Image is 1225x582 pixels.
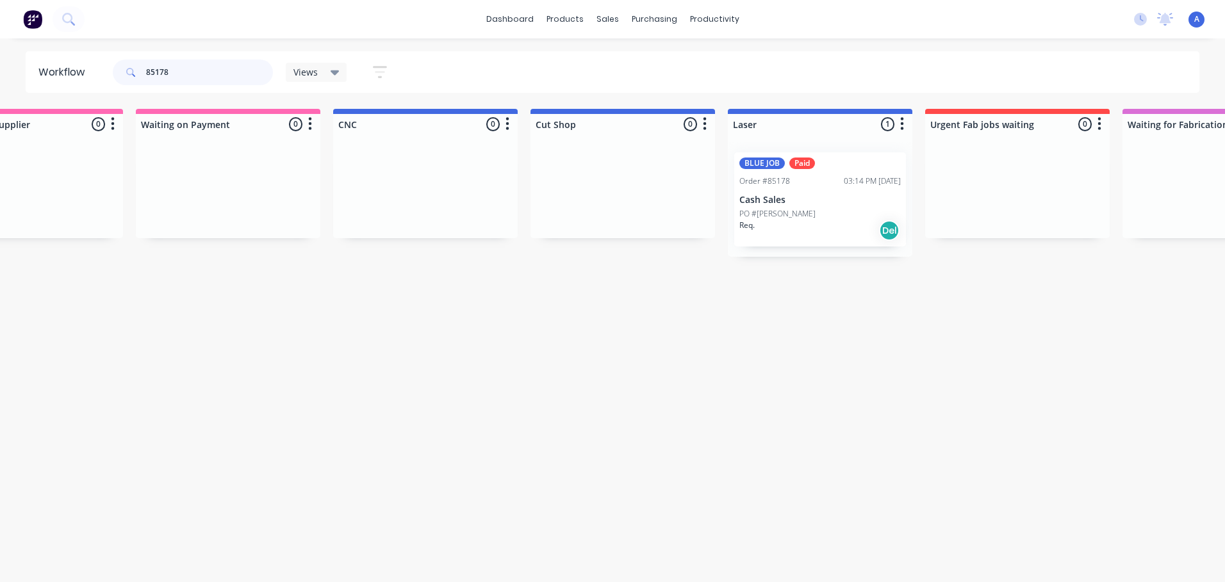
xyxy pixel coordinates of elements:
div: productivity [684,10,746,29]
div: 03:14 PM [DATE] [844,175,901,187]
div: BLUE JOBPaidOrder #8517803:14 PM [DATE]Cash SalesPO #[PERSON_NAME]Req.Del [734,152,906,247]
div: products [540,10,590,29]
div: Paid [789,158,815,169]
img: Factory [23,10,42,29]
div: Del [879,220,900,241]
div: BLUE JOB [739,158,785,169]
span: Views [293,65,318,79]
a: dashboard [480,10,540,29]
p: Cash Sales [739,195,901,206]
input: Search for orders... [146,60,273,85]
p: PO #[PERSON_NAME] [739,208,816,220]
p: Req. [739,220,755,231]
div: Order #85178 [739,175,790,187]
span: A [1194,13,1199,25]
div: sales [590,10,625,29]
div: purchasing [625,10,684,29]
div: Workflow [38,65,91,80]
